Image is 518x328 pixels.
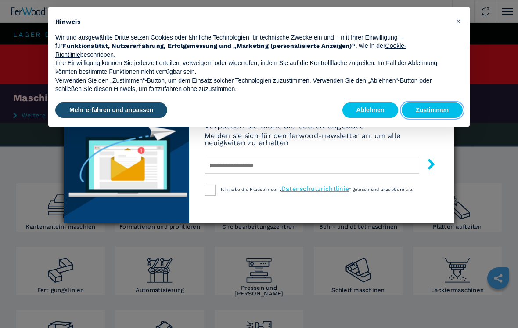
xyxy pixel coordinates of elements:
[62,42,356,49] strong: Funktionalität, Nutzererfahrung, Erfolgsmessung und „Marketing (personalisierte Anzeigen)“
[55,102,167,118] button: Mehr erfahren und anpassen
[451,14,465,28] button: Schließen Sie diesen Hinweis
[64,105,189,223] img: Newsletter image
[55,59,449,76] p: Ihre Einwilligung können Sie jederzeit erteilen, verweigern oder widerrufen, indem Sie auf die Ko...
[456,16,461,26] span: ×
[55,42,406,58] a: Cookie-Richtlinie
[417,155,437,176] button: submit-button
[221,187,281,192] span: Ich habe die Klauseln der „
[55,18,449,26] h2: Hinweis
[205,132,439,146] h6: Melden sie sich für den ferwood-newsletter an, um alle neuigkeiten zu erhalten
[55,77,449,94] p: Verwenden Sie den „Zustimmen“-Button, um dem Einsatz solcher Technologien zuzustimmen. Verwenden ...
[342,102,399,118] button: Ablehnen
[55,33,449,59] p: Wir und ausgewählte Dritte setzen Cookies oder ähnliche Technologien für technische Zwecke ein un...
[281,185,349,192] a: Datenschutzrichtlinie
[402,102,463,118] button: Zustimmen
[349,187,414,192] span: “ gelesen und akzeptiere sie.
